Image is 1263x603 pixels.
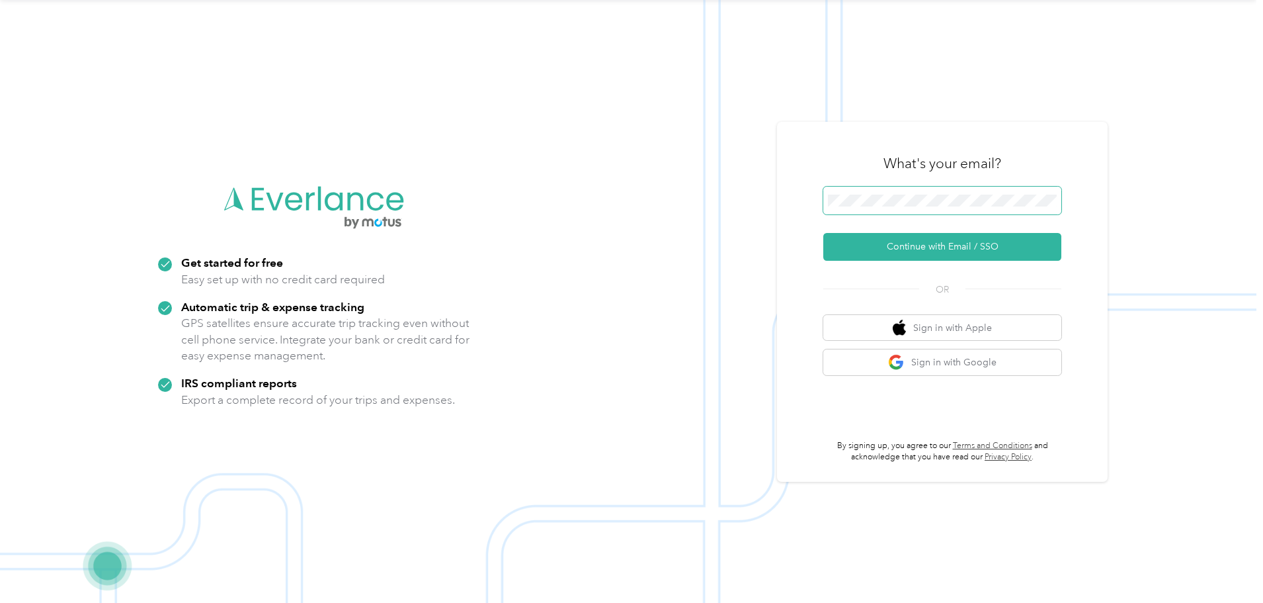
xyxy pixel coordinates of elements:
[181,392,455,408] p: Export a complete record of your trips and expenses.
[181,271,385,288] p: Easy set up with no credit card required
[823,349,1061,375] button: google logoSign in with Google
[888,354,905,371] img: google logo
[181,315,470,364] p: GPS satellites ensure accurate trip tracking even without cell phone service. Integrate your bank...
[985,452,1032,462] a: Privacy Policy
[823,315,1061,341] button: apple logoSign in with Apple
[893,320,906,336] img: apple logo
[823,440,1061,463] p: By signing up, you agree to our and acknowledge that you have read our .
[823,233,1061,261] button: Continue with Email / SSO
[181,300,364,314] strong: Automatic trip & expense tracking
[181,255,283,269] strong: Get started for free
[953,441,1032,451] a: Terms and Conditions
[883,154,1001,173] h3: What's your email?
[919,283,965,297] span: OR
[181,376,297,390] strong: IRS compliant reports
